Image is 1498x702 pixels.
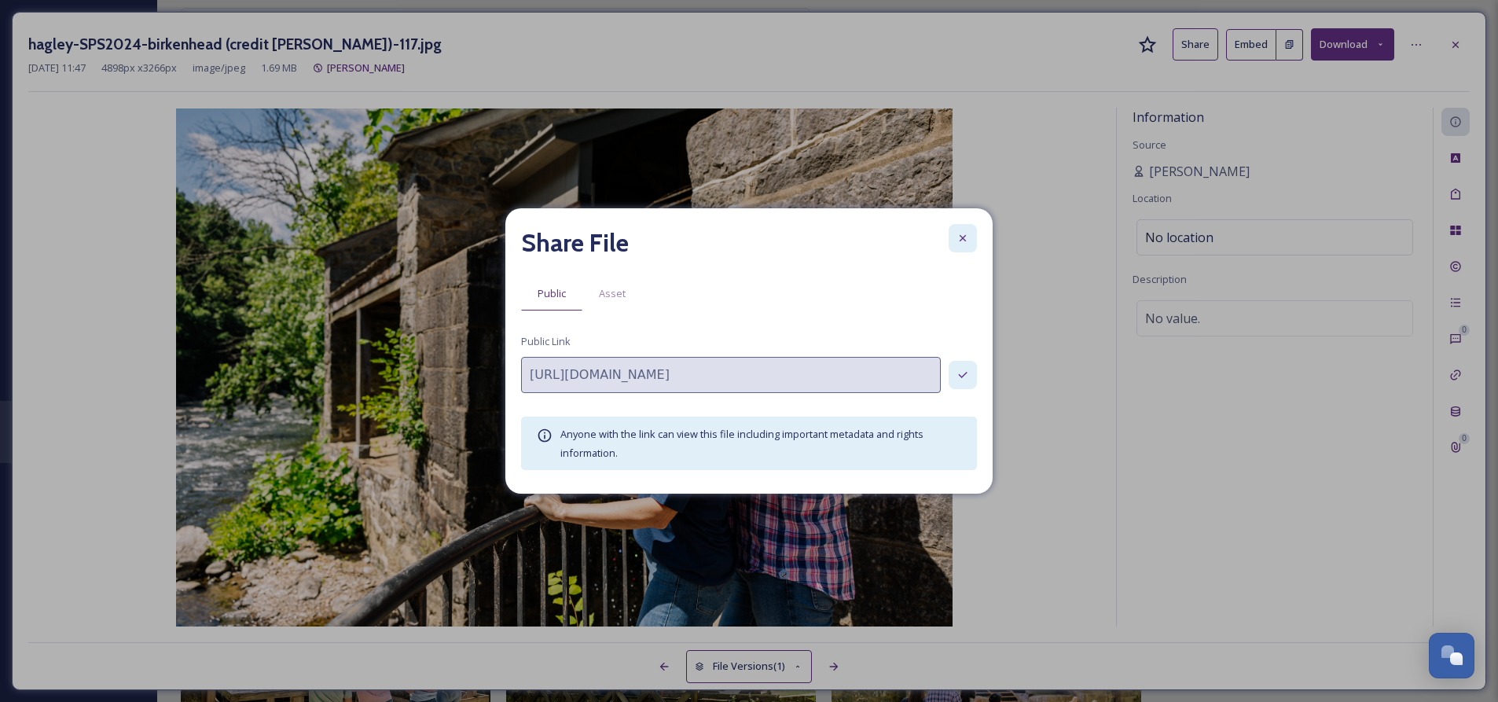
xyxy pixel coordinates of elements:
[521,224,629,262] h2: Share File
[599,286,626,301] span: Asset
[521,334,571,349] span: Public Link
[560,427,923,460] span: Anyone with the link can view this file including important metadata and rights information.
[1429,633,1474,678] button: Open Chat
[538,286,566,301] span: Public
